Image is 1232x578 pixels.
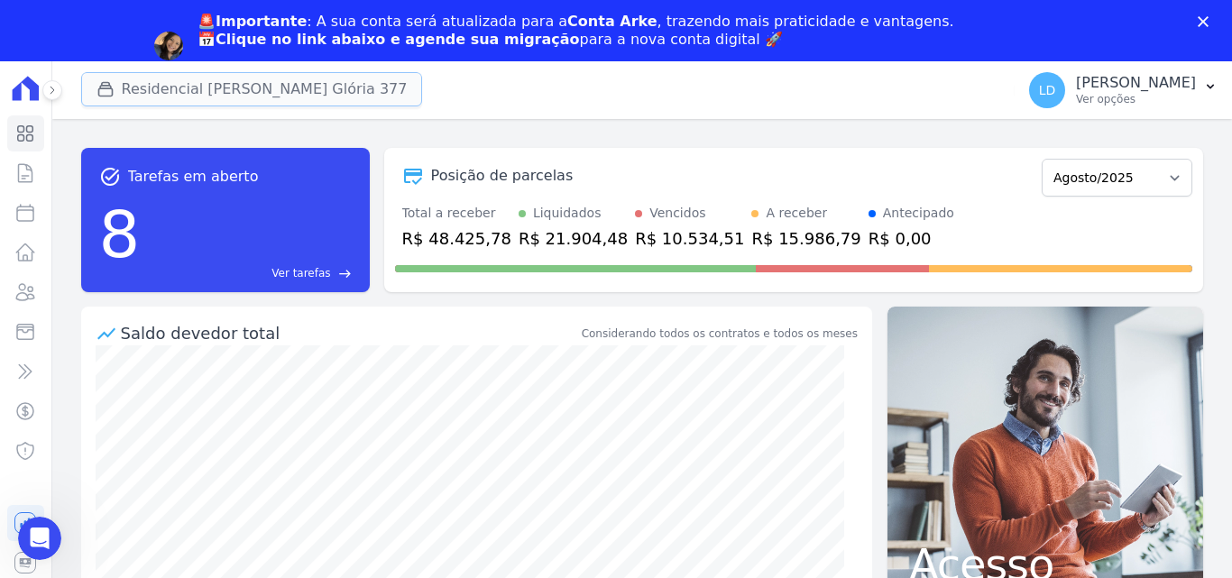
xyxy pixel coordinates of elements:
[402,226,511,251] div: R$ 48.425,78
[198,60,346,79] a: Agendar migração
[402,204,511,223] div: Total a receber
[128,166,259,188] span: Tarefas em aberto
[883,204,954,223] div: Antecipado
[154,32,183,60] img: Profile image for Adriane
[81,72,423,106] button: Residencial [PERSON_NAME] Glória 377
[198,13,954,49] div: : A sua conta será atualizada para a , trazendo mais praticidade e vantagens. 📅 para a nova conta...
[519,226,628,251] div: R$ 21.904,48
[1039,84,1056,96] span: LD
[147,265,351,281] a: Ver tarefas east
[1198,16,1216,27] div: Fechar
[869,226,954,251] div: R$ 0,00
[18,517,61,560] iframe: Intercom live chat
[533,204,602,223] div: Liquidados
[1076,92,1196,106] p: Ver opções
[431,165,574,187] div: Posição de parcelas
[635,226,744,251] div: R$ 10.534,51
[99,188,141,281] div: 8
[582,326,858,342] div: Considerando todos os contratos e todos os meses
[1015,65,1232,115] button: LD [PERSON_NAME] Ver opções
[1076,74,1196,92] p: [PERSON_NAME]
[567,13,657,30] b: Conta Arke
[649,204,705,223] div: Vencidos
[198,13,307,30] b: 🚨Importante
[766,204,827,223] div: A receber
[216,31,580,48] b: Clique no link abaixo e agende sua migração
[271,265,330,281] span: Ver tarefas
[751,226,860,251] div: R$ 15.986,79
[99,166,121,188] span: task_alt
[121,321,578,345] div: Saldo devedor total
[338,267,352,280] span: east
